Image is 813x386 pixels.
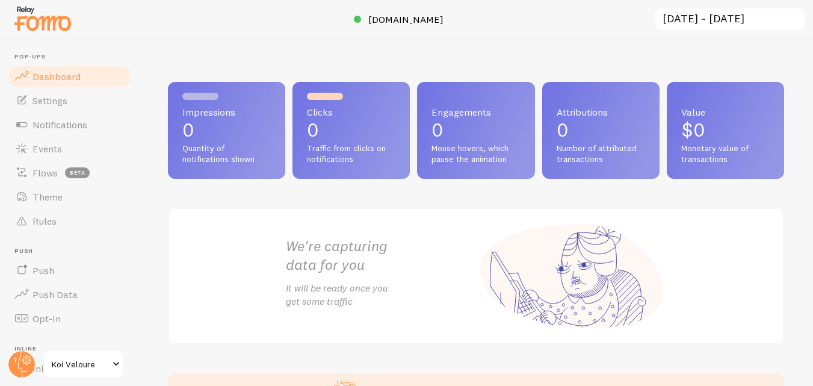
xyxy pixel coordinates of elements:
p: 0 [307,120,395,140]
a: Notifications [7,113,131,137]
a: Koi Veloure [43,350,125,379]
p: 0 [431,120,520,140]
span: beta [65,167,90,178]
img: fomo-relay-logo-orange.svg [13,3,73,34]
span: Impressions [182,107,271,117]
span: Attributions [557,107,645,117]
a: Settings [7,89,131,113]
p: 0 [182,120,271,140]
a: Opt-In [7,307,131,331]
span: Value [681,107,770,117]
a: Push Data [7,282,131,307]
span: Theme [32,191,63,203]
span: Push [14,247,131,255]
a: Events [7,137,131,161]
span: Rules [32,215,57,227]
span: Monetary value of transactions [681,143,770,164]
a: Flows beta [7,161,131,185]
span: Events [32,143,62,155]
span: Clicks [307,107,395,117]
h2: We're capturing data for you [286,237,476,274]
p: It will be ready once you get some traffic [286,281,476,309]
a: Rules [7,209,131,233]
a: Dashboard [7,64,131,89]
a: Push [7,258,131,282]
span: Quantity of notifications shown [182,143,271,164]
span: Engagements [431,107,520,117]
span: Inline [14,345,131,353]
span: $0 [681,118,705,142]
span: Opt-In [32,313,61,325]
span: Push Data [32,288,78,300]
p: 0 [557,120,645,140]
a: Theme [7,185,131,209]
span: Traffic from clicks on notifications [307,143,395,164]
span: Settings [32,95,67,107]
span: Push [32,264,54,276]
span: Number of attributed transactions [557,143,645,164]
span: Flows [32,167,58,179]
span: Mouse hovers, which pause the animation [431,143,520,164]
span: Pop-ups [14,53,131,61]
span: Koi Veloure [52,357,109,372]
span: Notifications [32,119,87,131]
span: Dashboard [32,70,81,82]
